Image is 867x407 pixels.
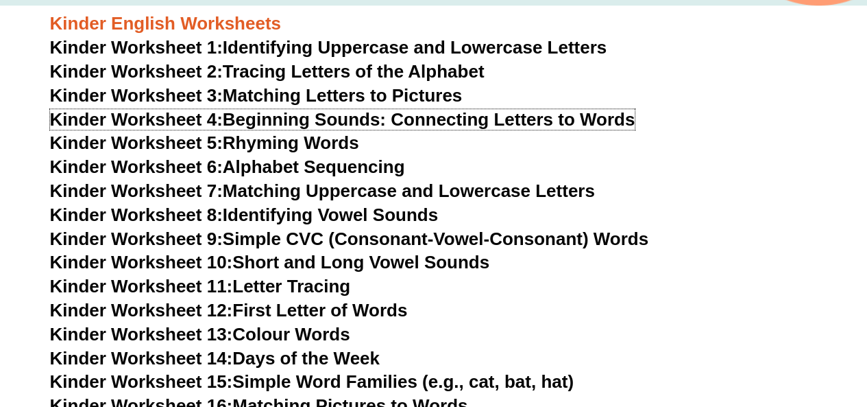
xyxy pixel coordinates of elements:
[50,276,233,296] span: Kinder Worksheet 11:
[50,324,233,345] span: Kinder Worksheet 13:
[50,348,380,369] a: Kinder Worksheet 14:Days of the Week
[50,276,351,296] a: Kinder Worksheet 11:Letter Tracing
[50,300,233,321] span: Kinder Worksheet 12:
[50,181,595,201] a: Kinder Worksheet 7:Matching Uppercase and Lowercase Letters
[50,12,818,36] h3: Kinder English Worksheets
[50,371,574,392] a: Kinder Worksheet 15:Simple Word Families (e.g., cat, bat, hat)
[50,109,635,130] a: Kinder Worksheet 4:Beginning Sounds: Connecting Letters to Words
[50,61,485,82] a: Kinder Worksheet 2:Tracing Letters of the Alphabet
[50,85,463,106] a: Kinder Worksheet 3:Matching Letters to Pictures
[50,205,223,225] span: Kinder Worksheet 8:
[50,109,223,130] span: Kinder Worksheet 4:
[50,156,223,177] span: Kinder Worksheet 6:
[50,181,223,201] span: Kinder Worksheet 7:
[50,252,233,272] span: Kinder Worksheet 10:
[50,205,438,225] a: Kinder Worksheet 8:Identifying Vowel Sounds
[50,37,607,58] a: Kinder Worksheet 1:Identifying Uppercase and Lowercase Letters
[50,156,405,177] a: Kinder Worksheet 6:Alphabet Sequencing
[50,37,223,58] span: Kinder Worksheet 1:
[50,132,359,153] a: Kinder Worksheet 5:Rhyming Words
[50,348,233,369] span: Kinder Worksheet 14:
[50,300,408,321] a: Kinder Worksheet 12:First Letter of Words
[50,85,223,106] span: Kinder Worksheet 3:
[50,61,223,82] span: Kinder Worksheet 2:
[50,229,223,249] span: Kinder Worksheet 9:
[50,252,490,272] a: Kinder Worksheet 10:Short and Long Vowel Sounds
[639,252,867,407] iframe: Chat Widget
[50,229,648,249] a: Kinder Worksheet 9:Simple CVC (Consonant-Vowel-Consonant) Words
[50,324,350,345] a: Kinder Worksheet 13:Colour Words
[50,132,223,153] span: Kinder Worksheet 5:
[50,371,233,392] span: Kinder Worksheet 15:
